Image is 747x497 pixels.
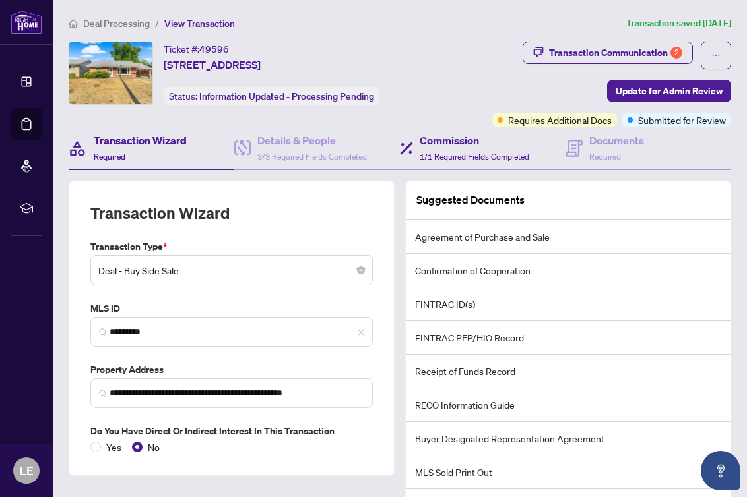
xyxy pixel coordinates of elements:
li: Agreement of Purchase and Sale [406,220,731,254]
span: Information Updated - Processing Pending [199,90,374,102]
li: / [155,16,159,31]
h4: Transaction Wizard [94,132,187,148]
div: 2 [670,47,682,59]
label: MLS ID [90,301,373,316]
button: Open asap [701,451,740,490]
span: Yes [101,440,127,454]
img: search_icon [99,328,107,336]
article: Transaction saved [DATE] [626,16,731,31]
div: Ticket #: [164,42,229,57]
span: No [143,440,165,454]
h4: Commission [420,132,529,148]
h2: Transaction Wizard [90,202,230,223]
span: close [357,328,365,336]
li: FINTRAC PEP/HIO Record [406,321,731,355]
div: Status: [164,87,379,105]
span: 3/3 Required Fields Completed [257,152,367,161]
span: Required [94,152,125,161]
li: Receipt of Funds Record [406,355,731,388]
span: home [69,19,78,28]
span: Requires Additional Docs [508,113,612,127]
li: MLS Sold Print Out [406,455,731,489]
span: Update for Admin Review [616,80,723,102]
span: Required [589,152,621,161]
div: Transaction Communication [549,42,682,63]
article: Suggested Documents [416,192,525,208]
span: 49596 [199,44,229,55]
span: close-circle [357,266,365,274]
button: Transaction Communication2 [523,42,693,64]
li: Confirmation of Cooperation [406,254,731,287]
span: Deal - Buy Side Sale [98,258,365,283]
span: ellipsis [711,51,721,60]
label: Do you have direct or indirect interest in this transaction [90,424,373,438]
span: View Transaction [164,18,235,30]
li: Buyer Designated Representation Agreement [406,422,731,455]
li: RECO Information Guide [406,388,731,422]
img: IMG-X12340563_1.jpg [69,42,152,104]
h4: Documents [589,132,644,148]
span: Submitted for Review [638,113,726,127]
button: Update for Admin Review [607,80,731,102]
h4: Details & People [257,132,367,148]
li: FINTRAC ID(s) [406,287,731,321]
label: Property Address [90,363,373,377]
span: [STREET_ADDRESS] [164,57,261,73]
label: Transaction Type [90,239,373,254]
img: search_icon [99,390,107,397]
span: LE [20,461,34,480]
img: logo [11,10,42,34]
span: 1/1 Required Fields Completed [420,152,529,161]
span: Deal Processing [83,18,150,30]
